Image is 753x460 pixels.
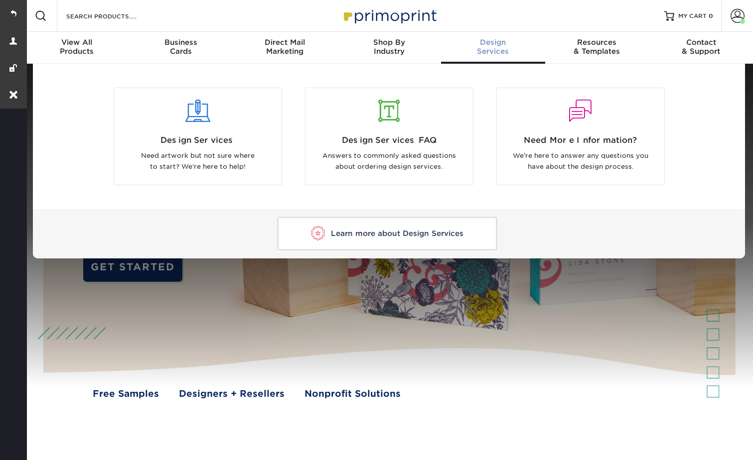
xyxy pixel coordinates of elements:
[277,217,497,250] a: Learn more about Design Services
[129,38,233,47] span: Business
[233,38,337,56] div: Marketing
[122,134,274,146] span: Design Services
[331,229,463,238] span: Learn more about Design Services
[678,12,707,20] span: MY CART
[129,32,233,64] a: BusinessCards
[337,38,441,47] span: Shop By
[545,38,649,56] div: & Templates
[122,150,274,173] p: Need artwork but not sure where to start? We're here to help!
[441,38,545,47] span: Design
[337,32,441,64] a: Shop ByIndustry
[545,32,649,64] a: Resources& Templates
[301,88,477,185] a: Design Services FAQ Answers to commonly asked questions about ordering design services.
[25,32,129,64] a: View AllProducts
[337,38,441,56] div: Industry
[93,387,159,400] a: Free Samples
[649,38,753,56] div: & Support
[129,38,233,56] div: Cards
[313,134,465,146] span: Design Services FAQ
[441,38,545,56] div: Services
[65,10,162,22] input: SEARCH PRODUCTS.....
[313,150,465,173] p: Answers to commonly asked questions about ordering design services.
[441,32,545,64] a: DesignServices
[304,387,401,400] a: Nonprofit Solutions
[492,88,669,185] a: Need More Information? We're here to answer any questions you have about the design process.
[25,38,129,47] span: View All
[110,88,286,185] a: Design Services Need artwork but not sure where to start? We're here to help!
[339,5,439,26] img: Primoprint
[233,38,337,47] span: Direct Mail
[709,12,713,19] span: 0
[179,387,285,400] a: Designers + Resellers
[25,38,129,56] div: Products
[504,134,657,146] span: Need More Information?
[649,38,753,47] span: Contact
[504,150,657,173] p: We're here to answer any questions you have about the design process.
[545,38,649,47] span: Resources
[649,32,753,64] a: Contact& Support
[233,32,337,64] a: Direct MailMarketing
